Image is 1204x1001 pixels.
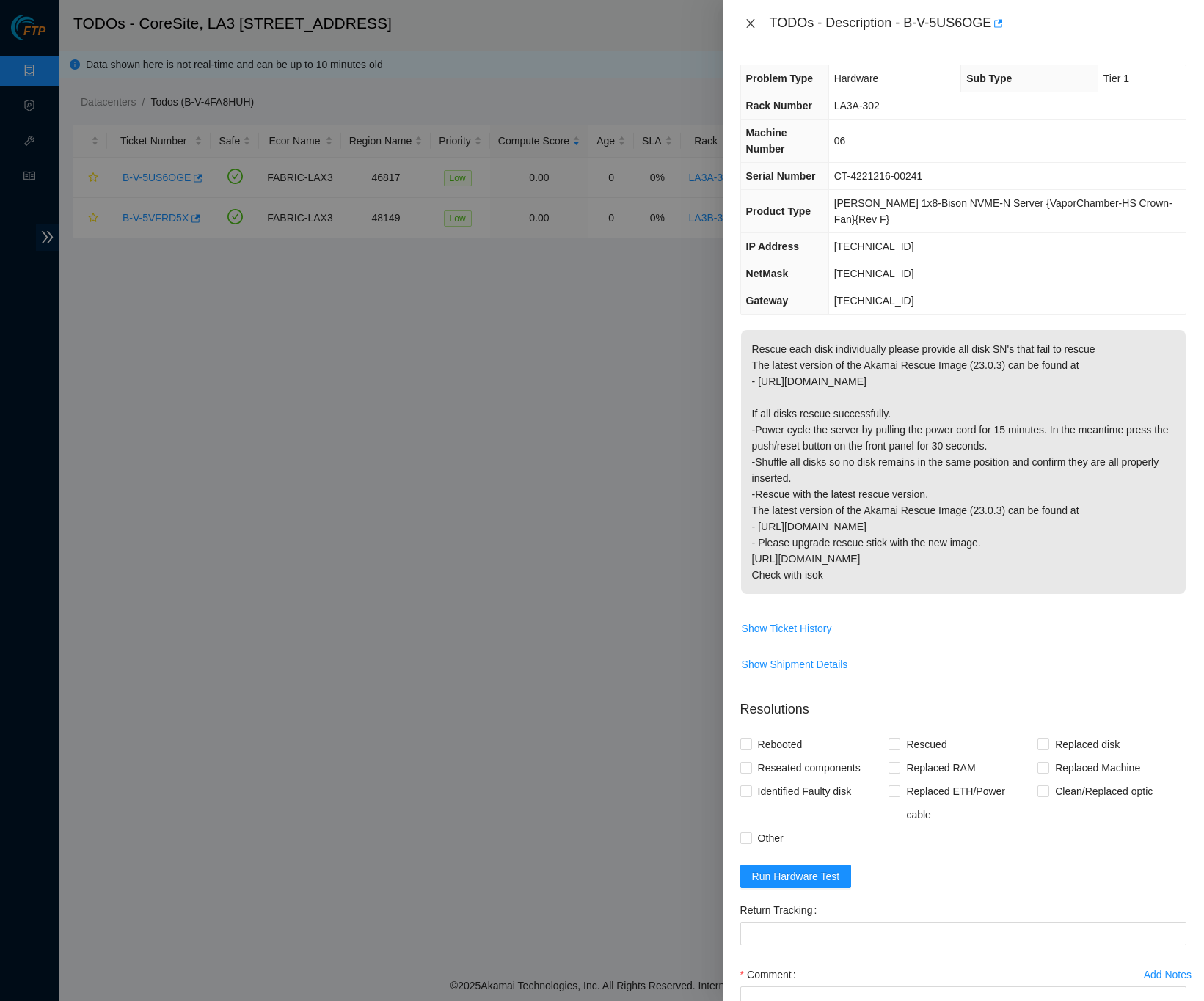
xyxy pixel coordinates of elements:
[742,620,832,637] span: Show Ticket History
[741,617,833,640] button: Show Ticket History
[834,295,914,307] span: [TECHNICAL_ID]
[834,197,1172,225] span: [PERSON_NAME] 1x8-Bison NVME-N Server {VaporChamber-HS Crown-Fan}{Rev F}
[1049,780,1159,803] span: Clean/Replaced optic
[900,733,952,756] span: Rescued
[741,653,849,676] button: Show Shipment Details
[1049,756,1146,780] span: Replaced Machine
[752,733,809,756] span: Rebooted
[746,205,811,217] span: Product Type
[834,241,914,252] span: [TECHNICAL_ID]
[740,865,852,888] button: Run Hardware Test
[740,17,761,31] button: Close
[834,170,923,182] span: CT-4221216-00241
[752,780,858,803] span: Identified Faulty disk
[770,12,1186,35] div: TODOs - Description - B-V-5US6OGE
[746,241,799,252] span: IP Address
[746,268,789,279] span: NetMask
[740,922,1186,945] input: Return Tracking
[746,295,789,307] span: Gateway
[742,656,848,672] span: Show Shipment Details
[834,135,846,147] span: 06
[746,73,814,84] span: Problem Type
[746,127,787,155] span: Machine Number
[745,18,756,29] span: close
[1049,733,1125,756] span: Replaced disk
[741,330,1186,594] p: Rescue each disk individually please provide all disk SN's that fail to rescue The latest version...
[834,73,879,84] span: Hardware
[1144,969,1192,980] div: Add Notes
[1143,963,1192,986] button: Add Notes
[740,898,823,922] label: Return Tracking
[834,100,880,111] span: LA3A-302
[834,268,914,279] span: [TECHNICAL_ID]
[752,826,789,850] span: Other
[752,868,840,884] span: Run Hardware Test
[740,688,1186,719] p: Resolutions
[900,780,1037,826] span: Replaced ETH/Power cable
[900,756,981,780] span: Replaced RAM
[746,170,816,182] span: Serial Number
[746,100,812,111] span: Rack Number
[752,756,866,780] span: Reseated components
[1103,73,1129,84] span: Tier 1
[740,963,802,986] label: Comment
[966,73,1012,84] span: Sub Type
